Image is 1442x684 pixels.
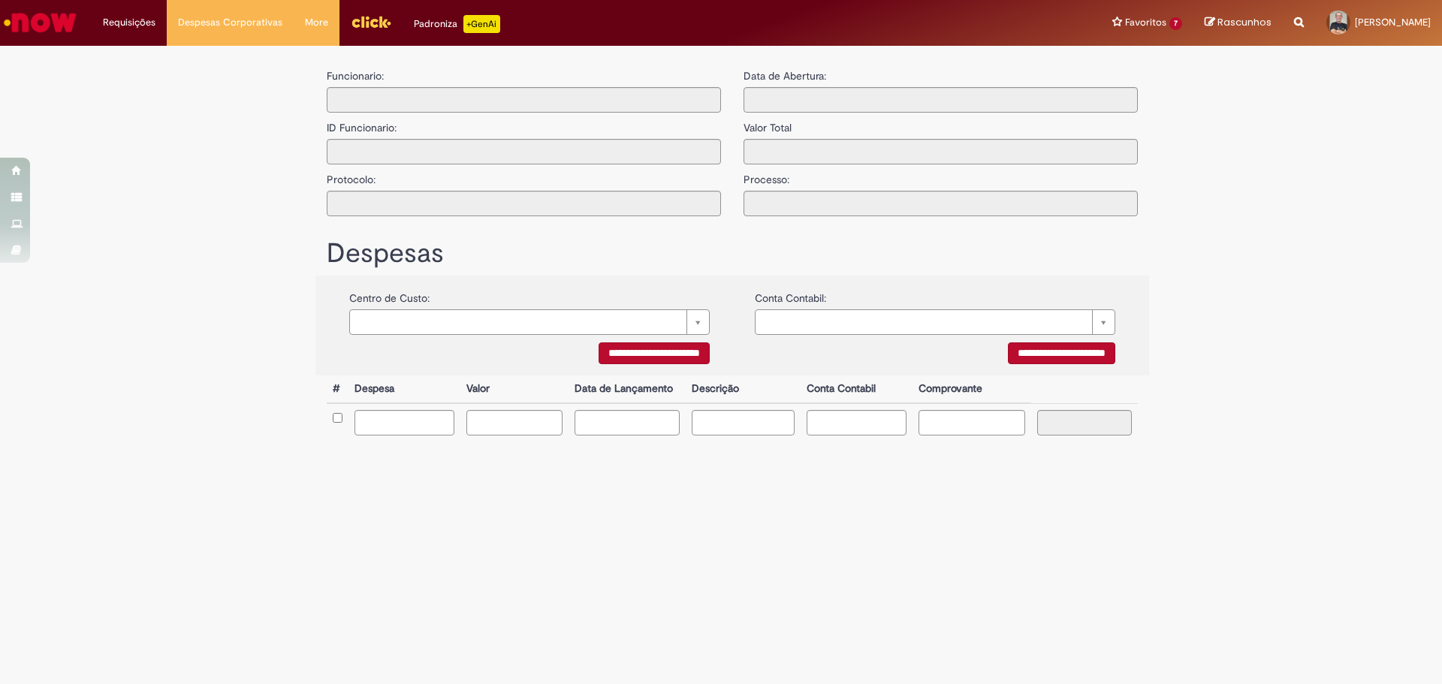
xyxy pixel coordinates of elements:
[327,375,348,403] th: #
[1355,16,1431,29] span: [PERSON_NAME]
[569,375,686,403] th: Data de Lançamento
[414,15,500,33] div: Padroniza
[1169,17,1182,30] span: 7
[744,68,826,83] label: Data de Abertura:
[1125,15,1166,30] span: Favoritos
[349,309,710,335] a: Limpar campo {0}
[327,164,376,187] label: Protocolo:
[327,113,397,135] label: ID Funcionario:
[686,375,800,403] th: Descrição
[744,164,789,187] label: Processo:
[327,68,384,83] label: Funcionario:
[801,375,913,403] th: Conta Contabil
[744,113,792,135] label: Valor Total
[755,309,1115,335] a: Limpar campo {0}
[460,375,568,403] th: Valor
[103,15,155,30] span: Requisições
[351,11,391,33] img: click_logo_yellow_360x200.png
[305,15,328,30] span: More
[1205,16,1272,30] a: Rascunhos
[2,8,79,38] img: ServiceNow
[178,15,282,30] span: Despesas Corporativas
[755,283,826,306] label: Conta Contabil:
[1217,15,1272,29] span: Rascunhos
[348,375,460,403] th: Despesa
[463,15,500,33] p: +GenAi
[913,375,1032,403] th: Comprovante
[327,239,1138,269] h1: Despesas
[349,283,430,306] label: Centro de Custo:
